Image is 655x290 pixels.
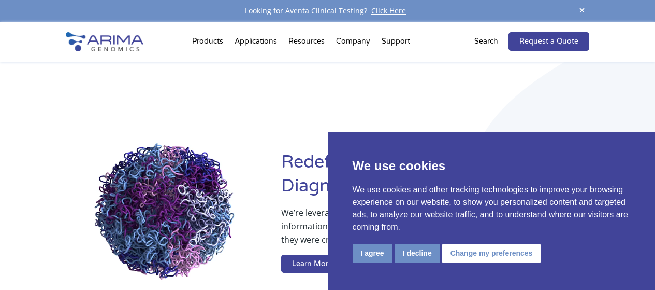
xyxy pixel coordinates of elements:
h1: Redefining [MEDICAL_DATA] Diagnostics [281,150,589,206]
p: Search [474,35,498,48]
img: Arima-Genomics-logo [66,32,143,51]
a: Click Here [367,6,410,16]
a: Learn More [281,255,343,273]
button: I decline [395,244,440,263]
p: We use cookies and other tracking technologies to improve your browsing experience on our website... [353,184,631,233]
p: We’re leveraging whole-genome sequence and structure information to ensure breakthrough therapies... [281,206,548,255]
p: We use cookies [353,157,631,175]
button: Change my preferences [442,244,541,263]
button: I agree [353,244,392,263]
a: Request a Quote [508,32,589,51]
div: Looking for Aventa Clinical Testing? [66,4,590,18]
